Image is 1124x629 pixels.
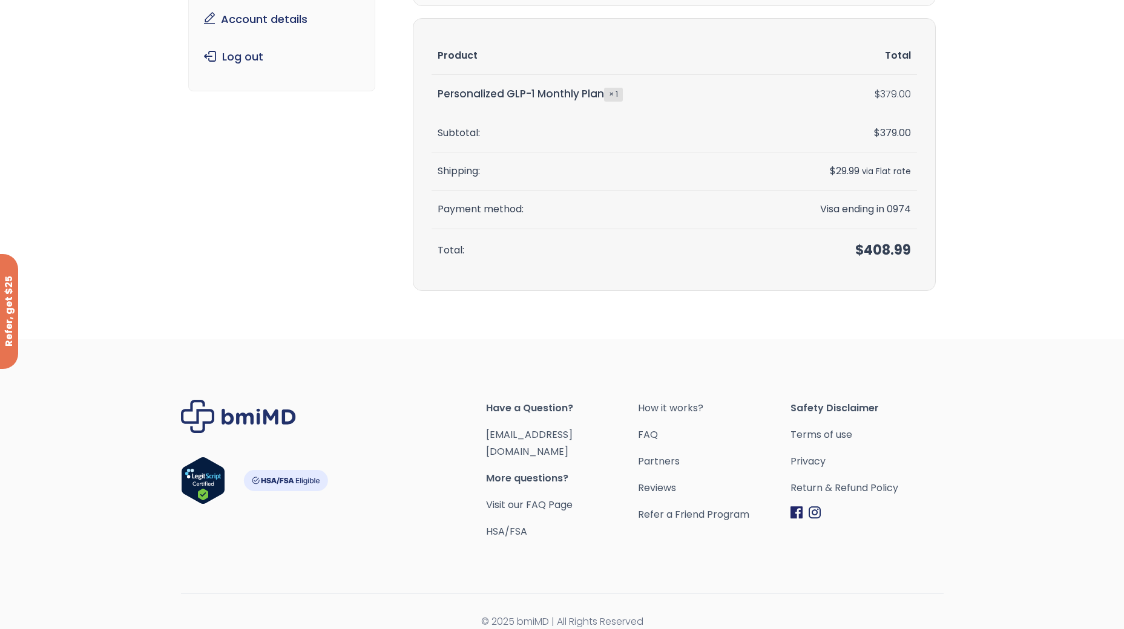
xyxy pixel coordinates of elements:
th: Total [751,37,917,75]
span: Have a Question? [486,400,639,417]
a: Log out [198,44,366,70]
span: 408.99 [855,241,911,259]
span: $ [830,164,836,178]
a: [EMAIL_ADDRESS][DOMAIN_NAME] [486,428,573,458]
th: Shipping: [432,152,751,191]
img: Instagram [809,506,821,519]
a: Visit our FAQ Page [486,498,573,512]
a: Account details [198,7,366,32]
img: Facebook [790,506,803,519]
a: Partners [638,453,790,470]
img: Verify Approval for www.bmimd.com [181,457,225,504]
small: via Flat rate [862,166,911,177]
span: 29.99 [830,164,859,178]
span: More questions? [486,470,639,487]
span: $ [875,87,880,101]
a: Refer a Friend Program [638,506,790,523]
a: Reviews [638,480,790,497]
th: Subtotal: [432,114,751,152]
span: Safety Disclaimer [790,400,943,417]
th: Payment method: [432,191,751,229]
th: Total: [432,229,751,272]
strong: × 1 [604,88,623,101]
a: HSA/FSA [486,524,527,538]
a: Privacy [790,453,943,470]
span: 379.00 [874,126,911,140]
a: How it works? [638,400,790,417]
a: Terms of use [790,426,943,443]
th: Product [432,37,751,75]
td: Personalized GLP-1 Monthly Plan [432,75,751,114]
a: Verify LegitScript Approval for www.bmimd.com [181,457,225,510]
td: Visa ending in 0974 [751,191,917,229]
span: $ [855,241,864,259]
a: Return & Refund Policy [790,480,943,497]
img: HSA-FSA [243,470,328,491]
img: Brand Logo [181,400,296,433]
a: FAQ [638,426,790,443]
bdi: 379.00 [875,87,911,101]
span: $ [874,126,880,140]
